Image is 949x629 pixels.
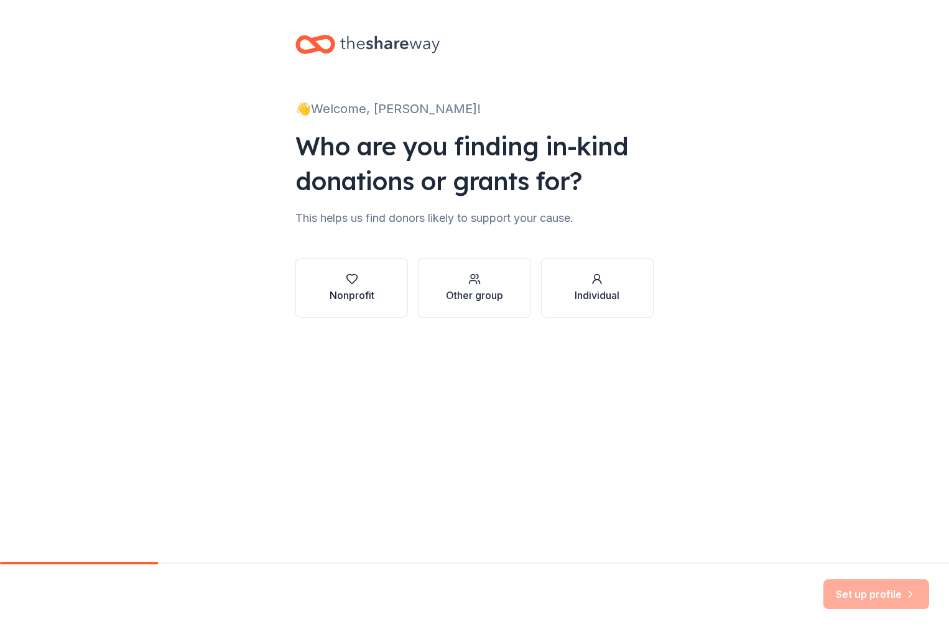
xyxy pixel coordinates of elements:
div: Other group [446,288,503,303]
button: Other group [418,258,530,318]
div: Who are you finding in-kind donations or grants for? [295,129,654,198]
div: 👋 Welcome, [PERSON_NAME]! [295,99,654,119]
button: Individual [541,258,654,318]
div: Nonprofit [330,288,374,303]
button: Nonprofit [295,258,408,318]
div: Individual [575,288,619,303]
div: This helps us find donors likely to support your cause. [295,208,654,228]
